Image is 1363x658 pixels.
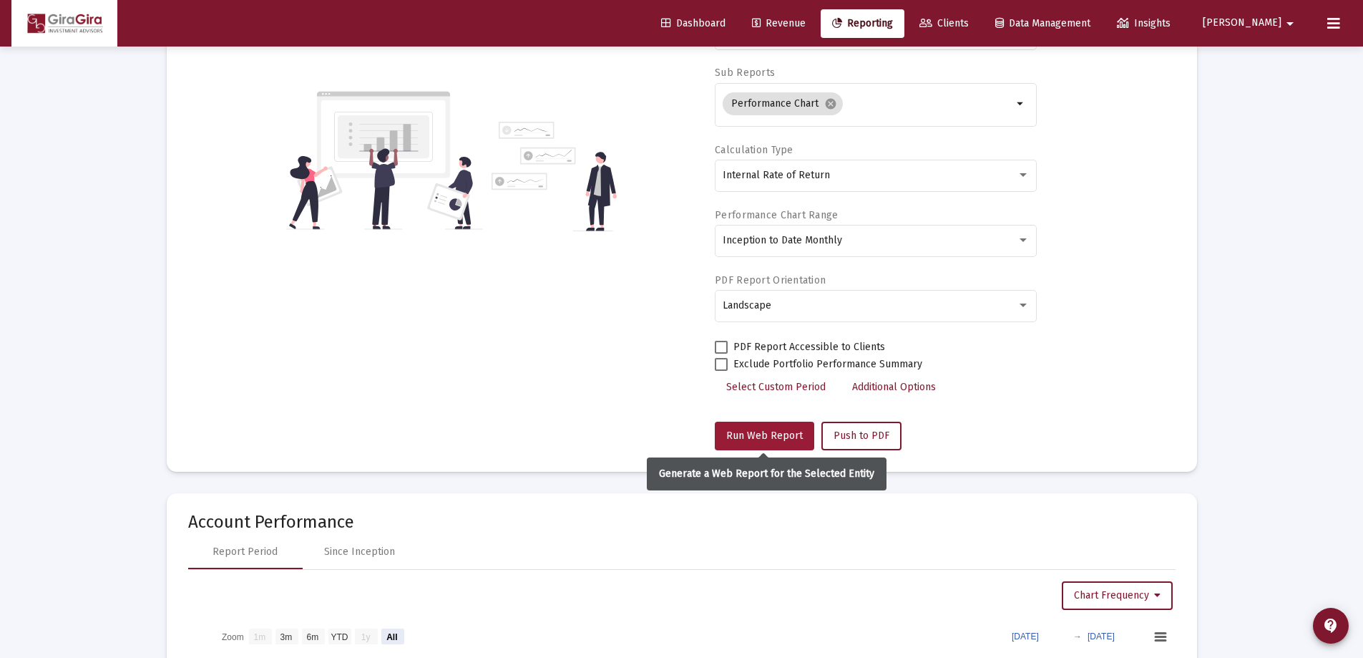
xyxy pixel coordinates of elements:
button: Run Web Report [715,422,814,450]
text: YTD [331,632,348,642]
a: Insights [1105,9,1182,38]
span: Reporting [832,17,893,29]
span: Internal Rate of Return [723,169,830,181]
span: Revenue [752,17,806,29]
text: 1y [361,632,370,642]
label: Sub Reports [715,67,775,79]
button: Chart Frequency [1062,581,1173,610]
text: 3m [280,632,292,642]
span: Additional Options [852,381,936,393]
span: [PERSON_NAME] [1203,17,1281,29]
div: Since Inception [324,545,395,559]
text: 6m [306,632,318,642]
span: Inception to Date Monthly [723,234,842,246]
img: reporting [286,89,483,231]
button: [PERSON_NAME] [1186,9,1316,37]
div: Report Period [212,545,278,559]
text: [DATE] [1012,632,1039,642]
span: Chart Frequency [1074,589,1161,601]
a: Data Management [984,9,1102,38]
a: Revenue [741,9,817,38]
text: Zoom [222,632,244,642]
span: Landscape [723,299,771,311]
mat-icon: contact_support [1322,617,1339,634]
label: PDF Report Orientation [715,274,826,286]
span: Data Management [995,17,1090,29]
span: Run Web Report [726,430,803,442]
span: Clients [919,17,969,29]
span: Push to PDF [834,430,889,442]
text: [DATE] [1088,632,1115,642]
label: Performance Chart Range [715,209,838,221]
label: Calculation Type [715,144,793,156]
button: Push to PDF [821,422,902,450]
span: Dashboard [661,17,726,29]
img: reporting-alt [492,122,617,231]
text: All [386,632,397,642]
text: → [1073,632,1082,642]
a: Clients [908,9,980,38]
mat-icon: arrow_drop_down [1012,95,1030,112]
a: Dashboard [650,9,737,38]
span: Select Custom Period [726,381,826,393]
text: 1m [253,632,265,642]
span: Insights [1117,17,1171,29]
mat-icon: arrow_drop_down [1281,9,1299,38]
mat-icon: cancel [824,97,837,110]
span: Exclude Portfolio Performance Summary [733,356,922,373]
mat-card-title: Account Performance [188,515,1176,529]
a: Reporting [821,9,904,38]
span: PDF Report Accessible to Clients [733,339,885,356]
mat-chip: Performance Chart [723,92,843,115]
mat-chip-list: Selection [723,89,1012,118]
img: Dashboard [22,9,107,38]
